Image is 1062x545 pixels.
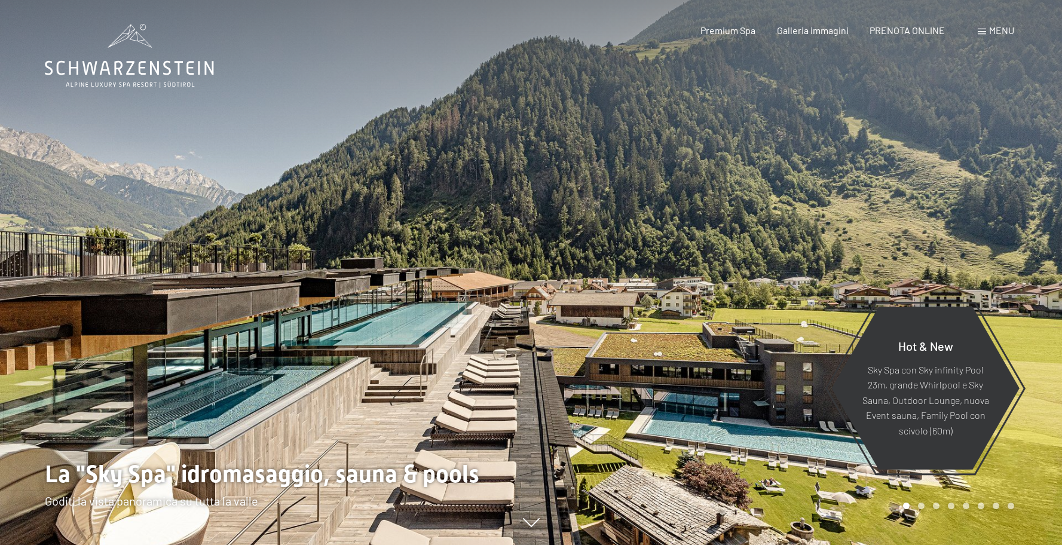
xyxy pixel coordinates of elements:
div: Carousel Page 1 (Current Slide) [903,503,910,509]
a: Galleria immagini [777,25,849,36]
a: PRENOTA ONLINE [870,25,945,36]
div: Carousel Pagination [899,503,1014,509]
div: Carousel Page 3 [933,503,939,509]
div: Carousel Page 4 [948,503,954,509]
div: Carousel Page 2 [918,503,925,509]
div: Carousel Page 5 [963,503,969,509]
span: Hot & New [898,338,953,353]
div: Carousel Page 6 [978,503,984,509]
a: Premium Spa [700,25,755,36]
span: Menu [989,25,1014,36]
a: Hot & New Sky Spa con Sky infinity Pool 23m, grande Whirlpool e Sky Sauna, Outdoor Lounge, nuova ... [831,306,1020,470]
p: Sky Spa con Sky infinity Pool 23m, grande Whirlpool e Sky Sauna, Outdoor Lounge, nuova Event saun... [861,362,990,438]
div: Carousel Page 8 [1008,503,1014,509]
div: Carousel Page 7 [993,503,999,509]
